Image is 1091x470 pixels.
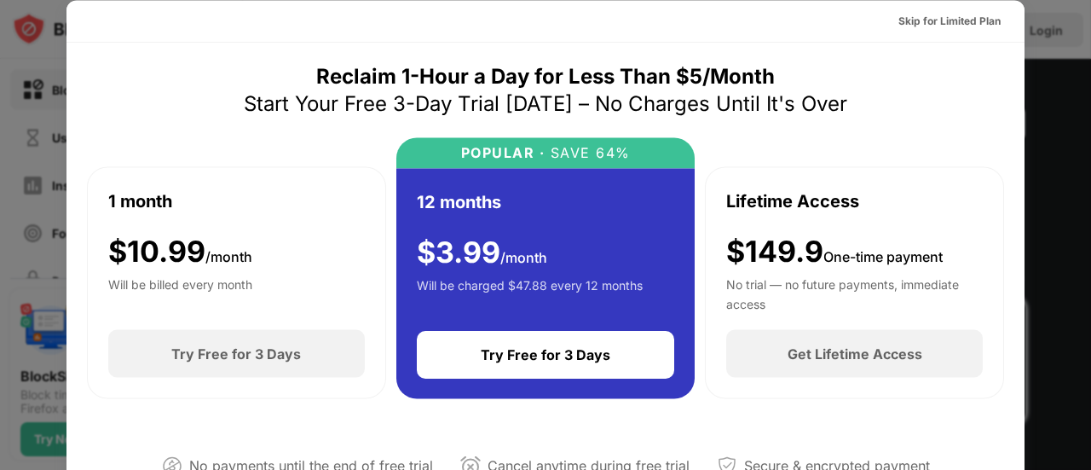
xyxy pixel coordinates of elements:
div: Start Your Free 3-Day Trial [DATE] – No Charges Until It's Over [244,90,847,117]
div: SAVE 64% [545,144,631,160]
span: /month [205,247,252,264]
div: $149.9 [726,234,943,269]
div: Skip for Limited Plan [898,12,1001,29]
div: Try Free for 3 Days [481,346,610,363]
div: Try Free for 3 Days [171,345,301,363]
span: /month [500,248,547,265]
div: 1 month [108,188,172,213]
span: One-time payment [823,247,943,264]
div: Will be charged $47.88 every 12 months [417,276,643,310]
div: 12 months [417,189,501,214]
div: $ 3.99 [417,235,547,270]
div: Will be billed every month [108,276,252,310]
div: Reclaim 1-Hour a Day for Less Than $5/Month [316,62,775,90]
div: No trial — no future payments, immediate access [726,276,983,310]
div: POPULAR · [461,144,545,160]
div: $ 10.99 [108,234,252,269]
div: Lifetime Access [726,188,859,213]
div: Get Lifetime Access [788,345,922,363]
